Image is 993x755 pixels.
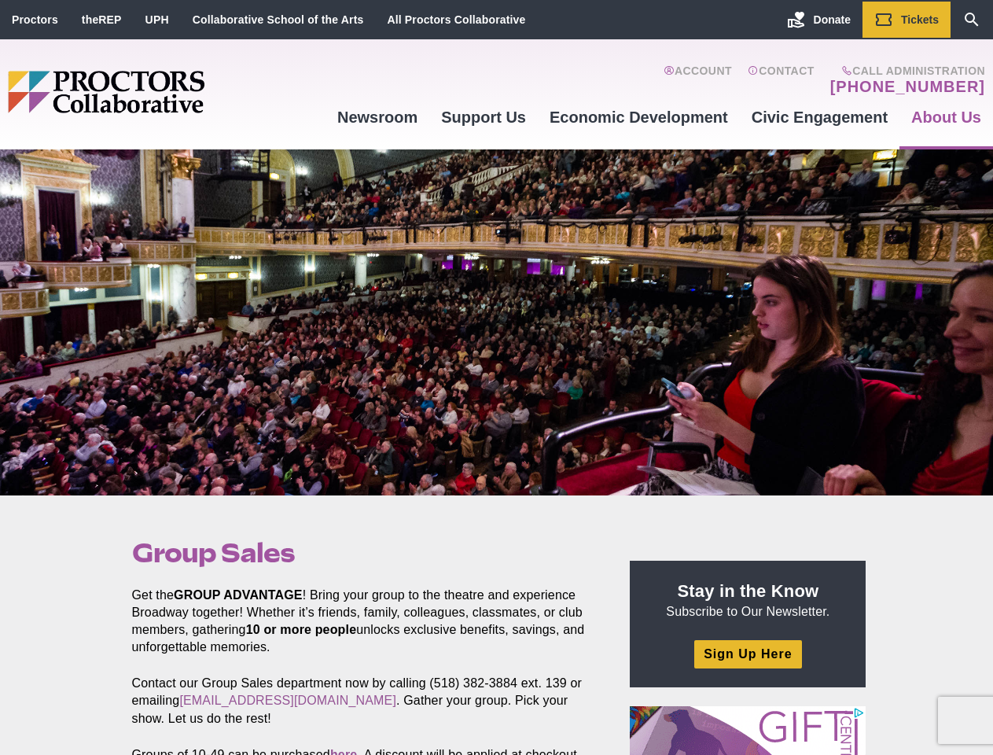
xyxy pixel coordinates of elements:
[82,13,122,26] a: theREP
[132,675,594,727] p: Contact our Group Sales department now by calling (518) 382-3884 ext. 139 or emailing . Gather yo...
[748,64,815,96] a: Contact
[246,623,357,636] strong: 10 or more people
[387,13,525,26] a: All Proctors Collaborative
[951,2,993,38] a: Search
[538,96,740,138] a: Economic Development
[899,96,993,138] a: About Us
[132,587,594,656] p: Get the ! Bring your group to the theatre and experience Broadway together! Whether it’s friends,...
[826,64,985,77] span: Call Administration
[429,96,538,138] a: Support Us
[8,71,325,113] img: Proctors logo
[862,2,951,38] a: Tickets
[740,96,899,138] a: Civic Engagement
[678,581,819,601] strong: Stay in the Know
[193,13,364,26] a: Collaborative School of the Arts
[325,96,429,138] a: Newsroom
[775,2,862,38] a: Donate
[132,538,594,568] h1: Group Sales
[145,13,169,26] a: UPH
[901,13,939,26] span: Tickets
[830,77,985,96] a: [PHONE_NUMBER]
[174,588,303,602] strong: GROUP ADVANTAGE
[814,13,851,26] span: Donate
[12,13,58,26] a: Proctors
[179,694,396,707] a: [EMAIL_ADDRESS][DOMAIN_NAME]
[694,640,801,668] a: Sign Up Here
[649,580,847,621] p: Subscribe to Our Newsletter.
[664,64,732,96] a: Account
